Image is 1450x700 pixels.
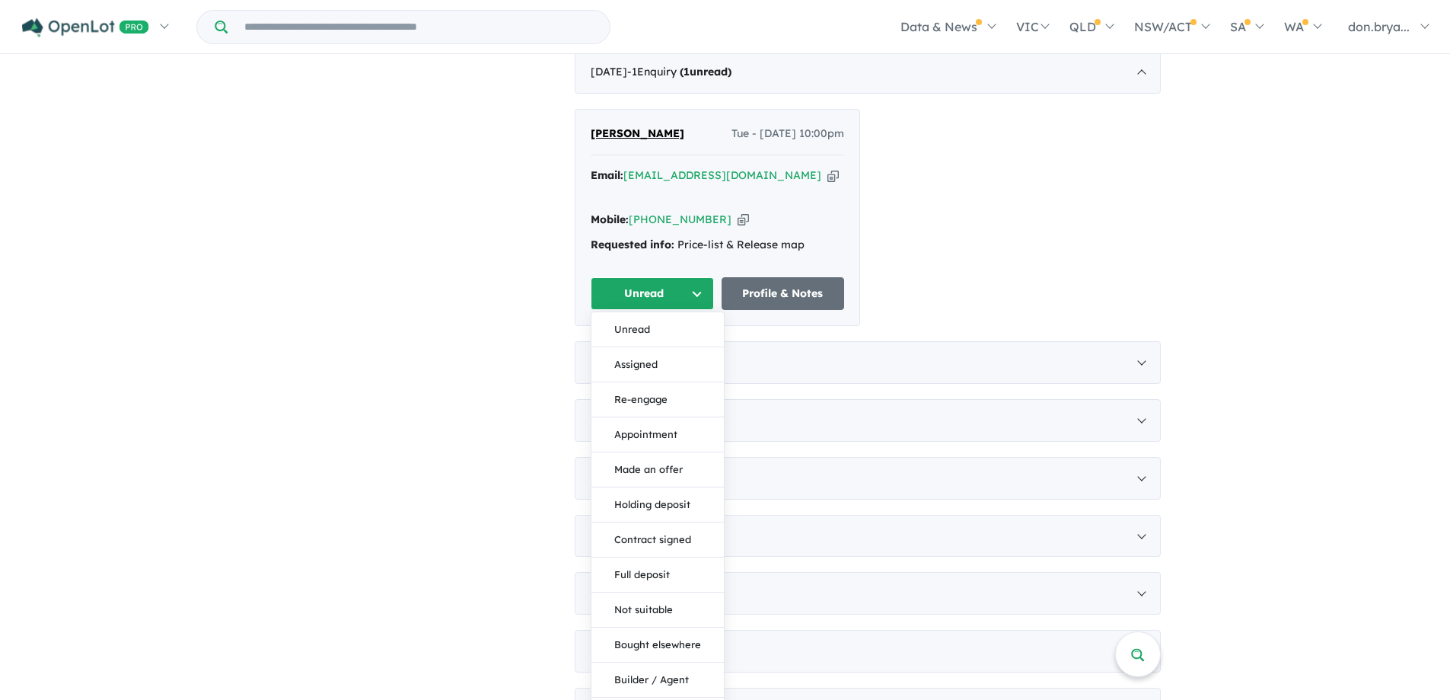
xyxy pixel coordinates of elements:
button: Unread [591,277,714,310]
button: Not suitable [591,593,724,628]
div: [DATE] [575,51,1161,94]
span: Tue - [DATE] 10:00pm [731,125,844,143]
strong: ( unread) [680,65,731,78]
strong: Email: [591,168,623,182]
div: [DATE] [575,515,1161,558]
input: Try estate name, suburb, builder or developer [231,11,607,43]
button: Copy [738,212,749,228]
button: Copy [827,168,839,184]
div: [DATE] [575,399,1161,442]
span: [PERSON_NAME] [591,126,684,140]
span: don.brya... [1348,19,1410,34]
button: Bought elsewhere [591,628,724,663]
a: Profile & Notes [722,277,845,310]
button: Unread [591,312,724,347]
strong: Requested info: [591,238,674,251]
a: [EMAIL_ADDRESS][DOMAIN_NAME] [623,168,821,182]
button: Contract signed [591,523,724,558]
button: Builder / Agent [591,663,724,698]
span: - 1 Enquir y [627,65,731,78]
strong: Mobile: [591,213,629,226]
button: Full deposit [591,558,724,593]
a: [PHONE_NUMBER] [629,213,731,226]
button: Made an offer [591,452,724,487]
div: Price-list & Release map [591,236,844,254]
div: [DATE] [575,457,1161,500]
button: Assigned [591,347,724,382]
div: [DATE] [575,341,1161,384]
span: 1 [684,65,690,78]
a: [PERSON_NAME] [591,125,684,143]
div: [DATE] [575,572,1161,615]
button: Appointment [591,417,724,452]
img: Openlot PRO Logo White [22,18,149,37]
div: [DATE] [575,630,1161,673]
button: Re-engage [591,382,724,417]
button: Holding deposit [591,487,724,523]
